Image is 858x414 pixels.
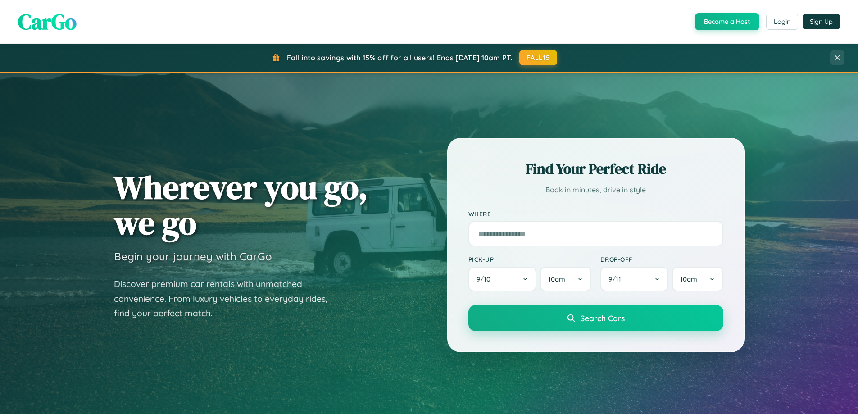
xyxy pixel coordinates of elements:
[468,255,591,263] label: Pick-up
[114,277,339,321] p: Discover premium car rentals with unmatched convenience. From luxury vehicles to everyday rides, ...
[600,255,723,263] label: Drop-off
[580,313,625,323] span: Search Cars
[680,275,697,283] span: 10am
[672,267,723,291] button: 10am
[477,275,495,283] span: 9 / 10
[468,210,723,218] label: Where
[695,13,759,30] button: Become a Host
[600,267,669,291] button: 9/11
[114,250,272,263] h3: Begin your journey with CarGo
[468,267,537,291] button: 9/10
[540,267,591,291] button: 10am
[519,50,557,65] button: FALL15
[114,169,368,241] h1: Wherever you go, we go
[468,183,723,196] p: Book in minutes, drive in style
[608,275,626,283] span: 9 / 11
[468,305,723,331] button: Search Cars
[468,159,723,179] h2: Find Your Perfect Ride
[287,53,513,62] span: Fall into savings with 15% off for all users! Ends [DATE] 10am PT.
[803,14,840,29] button: Sign Up
[18,7,77,36] span: CarGo
[766,14,798,30] button: Login
[548,275,565,283] span: 10am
